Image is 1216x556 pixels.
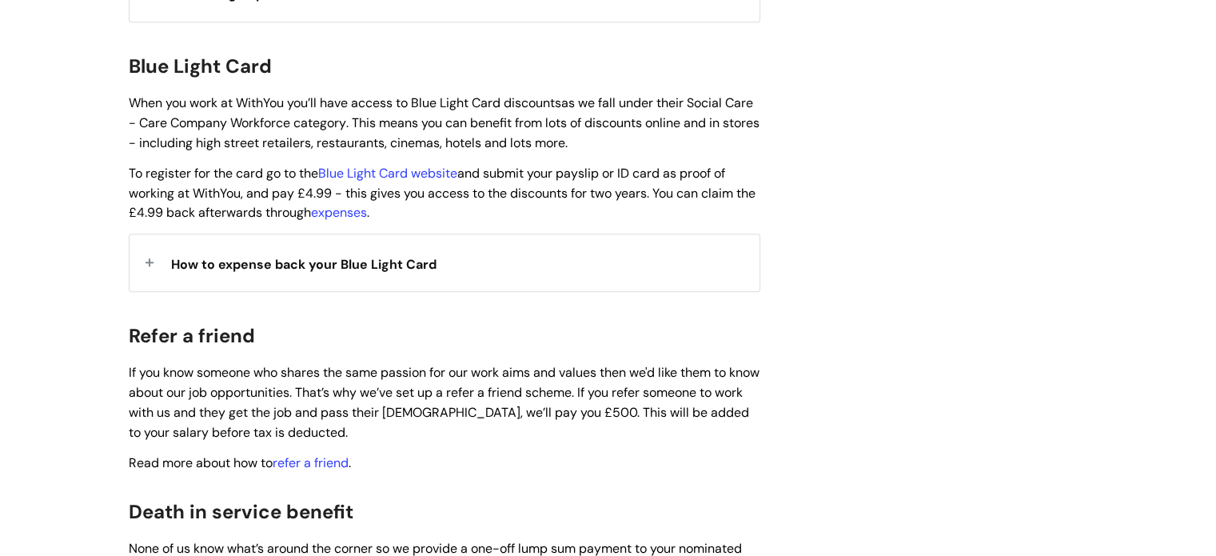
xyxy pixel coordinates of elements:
span: When you work at WithYou you’ll have access to Blue Light Card discounts . This means you can ben... [129,94,760,151]
a: Blue Light Card website [318,165,457,182]
span: Blue Light Card [129,54,272,78]
span: How to expense back your Blue Light Card [171,256,437,273]
a: refer a friend [273,454,349,471]
span: Read more about how to . [129,454,351,471]
span: Refer a friend [129,323,255,348]
span: Death in service benefit [129,499,353,524]
span: To register for the card go to the and submit your payslip or ID card as proof of working at With... [129,165,756,222]
span: If you know someone who shares the same passion for our work aims and values then we'd like them ... [129,364,760,440]
a: expenses [311,204,367,221]
span: as we fall under their Social Care - Care Company Workforce category [129,94,753,131]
